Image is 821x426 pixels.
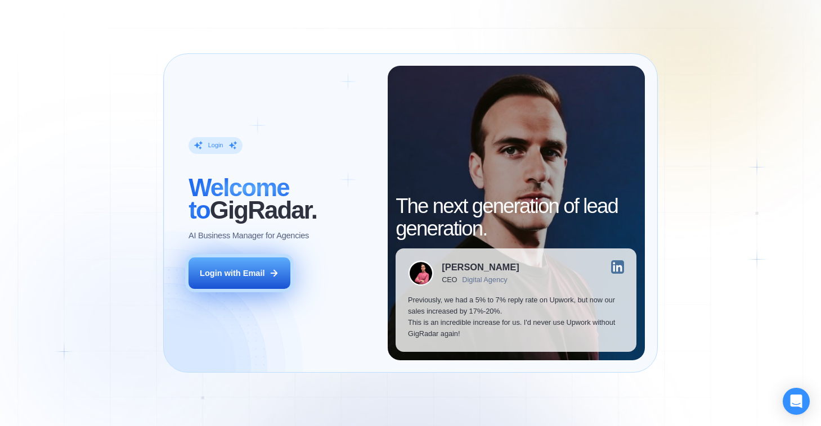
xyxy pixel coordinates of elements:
[189,230,309,241] p: AI Business Manager for Agencies
[189,176,375,221] h2: ‍ GigRadar.
[189,257,290,289] button: Login with Email
[442,262,519,271] div: [PERSON_NAME]
[408,294,624,339] p: Previously, we had a 5% to 7% reply rate on Upwork, but now our sales increased by 17%-20%. This ...
[462,276,507,284] div: Digital Agency
[200,268,264,279] div: Login with Email
[783,388,810,415] div: Open Intercom Messenger
[396,195,636,240] h2: The next generation of lead generation.
[189,174,289,224] span: Welcome to
[208,141,223,149] div: Login
[442,276,457,284] div: CEO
